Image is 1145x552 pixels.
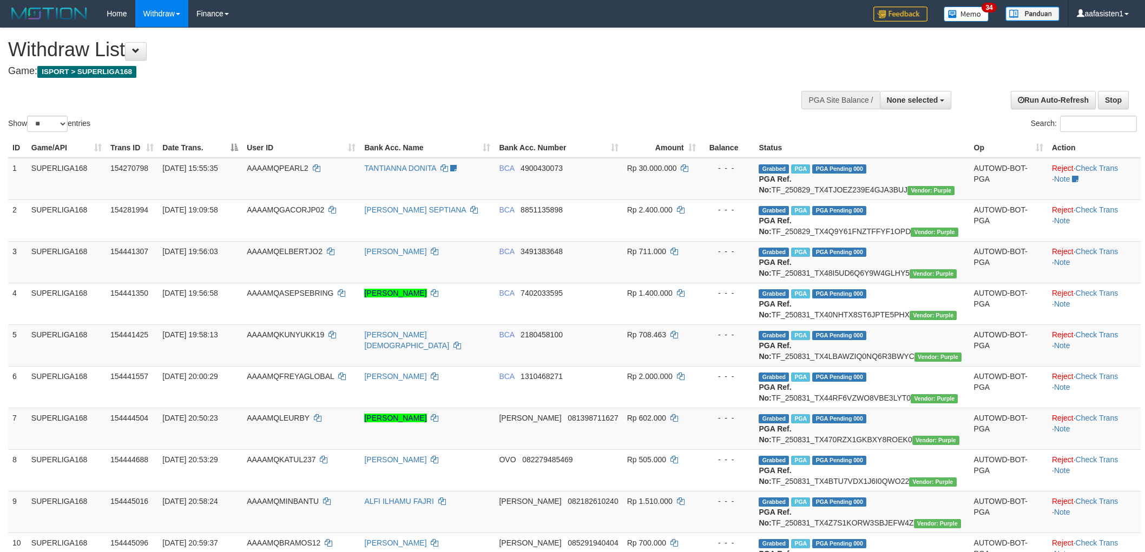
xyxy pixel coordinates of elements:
[499,372,514,381] span: BCA
[705,371,751,382] div: - - -
[1076,247,1118,256] a: Check Trans
[705,204,751,215] div: - - -
[1052,372,1074,381] a: Reject
[27,138,106,158] th: Game/API: activate to sort column ascending
[8,66,753,77] h4: Game:
[568,414,618,422] span: Copy 081398711627 to clipboard
[759,341,791,361] b: PGA Ref. No:
[247,247,323,256] span: AAAAMQELBERTJO2
[521,164,563,172] span: Copy 4900430073 to clipboard
[812,164,866,174] span: PGA Pending
[1005,6,1060,21] img: panduan.png
[110,372,148,381] span: 154441557
[910,311,957,320] span: Vendor URL: https://trx4.1velocity.biz
[162,247,218,256] span: [DATE] 19:56:03
[759,497,789,507] span: Grabbed
[364,372,426,381] a: [PERSON_NAME]
[812,331,866,340] span: PGA Pending
[8,5,90,22] img: MOTION_logo.png
[627,289,673,297] span: Rp 1.400.000
[754,366,969,408] td: TF_250831_TX44RF6VZWO8VBE3LYT0
[1054,508,1070,516] a: Note
[759,508,791,527] b: PGA Ref. No:
[754,491,969,533] td: TF_250831_TX4Z7S1KORW3SBJEFW4Z
[247,164,308,172] span: AAAAMQPEARL2
[242,138,360,158] th: User ID: activate to sort column ascending
[970,324,1048,366] td: AUTOWD-BOT-PGA
[110,205,148,214] span: 154281994
[907,186,955,195] span: Vendor URL: https://trx4.1velocity.biz
[110,497,148,506] span: 154445016
[522,455,572,464] span: Copy 082279485469 to clipboard
[8,39,753,61] h1: Withdraw List
[1054,466,1070,475] a: Note
[162,289,218,297] span: [DATE] 19:56:58
[162,538,218,547] span: [DATE] 20:59:37
[364,205,466,214] a: [PERSON_NAME] SEPTIANA
[970,491,1048,533] td: AUTOWD-BOT-PGA
[106,138,158,158] th: Trans ID: activate to sort column ascending
[627,247,666,256] span: Rp 711.000
[812,373,866,382] span: PGA Pending
[759,424,791,444] b: PGA Ref. No:
[627,205,673,214] span: Rp 2.400.000
[791,414,810,423] span: Marked by aafounsreynich
[247,205,324,214] span: AAAAMQGACORJP02
[970,449,1048,491] td: AUTOWD-BOT-PGA
[1076,455,1118,464] a: Check Trans
[791,164,810,174] span: Marked by aafmaleo
[1060,116,1137,132] input: Search:
[1076,414,1118,422] a: Check Trans
[759,300,791,319] b: PGA Ref. No:
[1048,158,1141,200] td: · ·
[521,289,563,297] span: Copy 7402033595 to clipboard
[247,414,310,422] span: AAAAMQLEURBY
[911,228,958,237] span: Vendor URL: https://trx4.1velocity.biz
[759,164,789,174] span: Grabbed
[1048,241,1141,283] td: · ·
[754,158,969,200] td: TF_250829_TX4TJOEZ239E4GJA3BUJ
[914,353,962,362] span: Vendor URL: https://trx4.1velocity.biz
[1076,497,1118,506] a: Check Trans
[1054,300,1070,308] a: Note
[27,199,106,241] td: SUPERLIGA168
[110,538,148,547] span: 154445096
[627,414,666,422] span: Rp 602.000
[705,454,751,465] div: - - -
[791,289,810,298] span: Marked by aafsoycanthlai
[970,366,1048,408] td: AUTOWD-BOT-PGA
[1052,538,1074,547] a: Reject
[1048,366,1141,408] td: · ·
[1052,247,1074,256] a: Reject
[360,138,495,158] th: Bank Acc. Name: activate to sort column ascending
[759,206,789,215] span: Grabbed
[364,538,426,547] a: [PERSON_NAME]
[812,539,866,548] span: PGA Pending
[1052,205,1074,214] a: Reject
[364,414,426,422] a: [PERSON_NAME]
[970,199,1048,241] td: AUTOWD-BOT-PGA
[887,96,938,104] span: None selected
[1052,330,1074,339] a: Reject
[521,372,563,381] span: Copy 1310468271 to clipboard
[110,289,148,297] span: 154441350
[247,538,320,547] span: AAAAMQBRAMOS12
[759,216,791,236] b: PGA Ref. No:
[912,436,959,445] span: Vendor URL: https://trx4.1velocity.biz
[1048,449,1141,491] td: · ·
[759,414,789,423] span: Grabbed
[791,206,810,215] span: Marked by aafnonsreyleab
[627,538,666,547] span: Rp 700.000
[162,205,218,214] span: [DATE] 19:09:58
[364,289,426,297] a: [PERSON_NAME]
[754,283,969,324] td: TF_250831_TX40NHTX8ST6JPTE5PHX
[1048,138,1141,158] th: Action
[970,158,1048,200] td: AUTOWD-BOT-PGA
[110,330,148,339] span: 154441425
[627,455,666,464] span: Rp 505.000
[944,6,989,22] img: Button%20Memo.svg
[623,138,700,158] th: Amount: activate to sort column ascending
[759,456,789,465] span: Grabbed
[247,372,334,381] span: AAAAMQFREYAGLOBAL
[812,206,866,215] span: PGA Pending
